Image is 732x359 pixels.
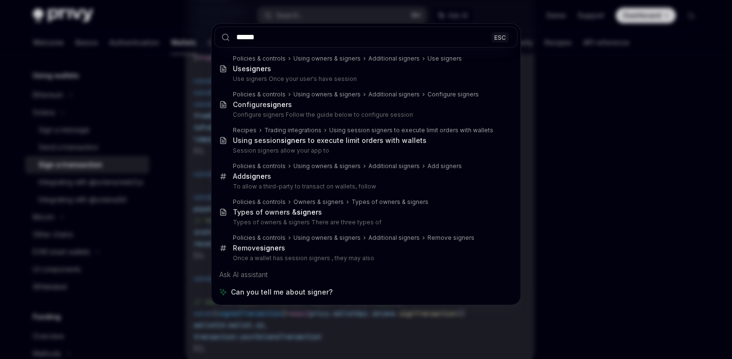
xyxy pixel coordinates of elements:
[281,136,302,144] b: signer
[233,136,427,145] div: Using session s to execute limit orders with wallets
[293,162,361,170] div: Using owners & signers
[233,219,497,226] p: Types of owners & signers There are three types of
[351,198,428,206] div: Types of owners & signers
[231,287,333,297] span: Can you tell me about signer?
[293,234,361,242] div: Using owners & signers
[233,208,322,217] div: Types of owners & s
[427,55,462,62] div: Use signers
[368,234,420,242] div: Additional signers
[246,172,267,180] b: signer
[233,126,257,134] div: Recipes
[368,162,420,170] div: Additional signers
[297,208,318,216] b: signer
[267,100,288,109] b: signer
[491,32,509,42] div: ESC
[214,266,518,283] div: Ask AI assistant
[233,162,286,170] div: Policies & controls
[233,147,497,155] p: Session signers allow your app to
[233,91,286,98] div: Policies & controls
[233,183,497,190] p: To allow a third-party to transact on wallets, follow
[233,254,497,262] p: Once a wallet has session signers , they may also
[233,234,286,242] div: Policies & controls
[233,75,497,83] p: Use signers Once your user's have session
[233,111,497,119] p: Configure signers Follow the guide below to configure session
[246,64,267,73] b: signer
[233,244,285,252] div: Remove s
[293,91,361,98] div: Using owners & signers
[293,198,344,206] div: Owners & signers
[233,64,271,73] div: Use s
[233,198,286,206] div: Policies & controls
[427,162,462,170] div: Add signers
[233,55,286,62] div: Policies & controls
[233,172,271,181] div: Add s
[260,244,281,252] b: signer
[293,55,361,62] div: Using owners & signers
[233,100,292,109] div: Configure s
[427,91,479,98] div: Configure signers
[427,234,474,242] div: Remove signers
[368,55,420,62] div: Additional signers
[368,91,420,98] div: Additional signers
[264,126,321,134] div: Trading integrations
[329,126,493,134] div: Using session signers to execute limit orders with wallets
